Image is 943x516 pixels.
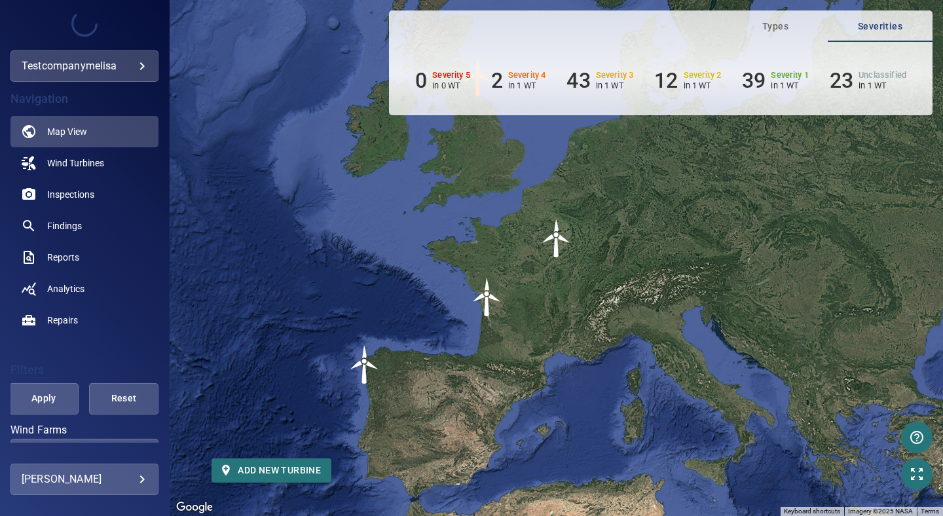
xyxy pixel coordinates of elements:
[921,507,939,515] a: Terms
[47,219,82,232] span: Findings
[10,439,158,470] div: Wind Farms
[47,188,94,201] span: Inspections
[784,507,840,516] button: Keyboard shortcuts
[47,157,104,170] span: Wind Turbines
[10,363,158,377] h4: Filters
[771,81,809,90] p: in 1 WT
[10,147,158,179] a: windturbines noActive
[491,68,546,93] li: Severity 4
[10,210,158,242] a: findings noActive
[432,71,470,80] h6: Severity 5
[10,425,158,435] label: Wind Farms
[848,507,913,515] span: Imagery ©2025 NASA
[22,469,147,490] div: [PERSON_NAME]
[26,390,62,407] span: Apply
[222,462,321,479] span: Add new turbine
[830,68,853,93] h6: 23
[468,278,507,317] gmp-advanced-marker: test-1_0
[742,68,809,93] li: Severity 1
[47,251,79,264] span: Reports
[9,383,79,415] button: Apply
[10,304,158,336] a: repairs noActive
[537,219,576,258] img: windFarmIcon.svg
[47,314,78,327] span: Repairs
[22,56,147,77] div: testcompanymelisa
[10,92,158,105] h4: Navigation
[830,68,906,93] li: Severity Unclassified
[10,50,158,82] div: testcompanymelisa
[654,68,678,93] h6: 12
[10,242,158,273] a: reports noActive
[89,383,158,415] button: Reset
[508,71,546,80] h6: Severity 4
[859,81,906,90] p: in 1 WT
[173,499,216,516] a: Open this area in Google Maps (opens a new window)
[836,18,925,35] span: Severities
[731,18,820,35] span: Types
[654,68,721,93] li: Severity 2
[771,71,809,80] h6: Severity 1
[345,345,384,384] gmp-advanced-marker: test1
[596,81,634,90] p: in 1 WT
[491,68,503,93] h6: 2
[684,71,722,80] h6: Severity 2
[10,273,158,304] a: analytics noActive
[537,219,576,258] gmp-advanced-marker: Test1
[468,278,507,317] img: windFarmIcon.svg
[345,345,384,384] img: windFarmIcon.svg
[508,81,546,90] p: in 1 WT
[105,390,142,407] span: Reset
[566,68,633,93] li: Severity 3
[859,71,906,80] h6: Unclassified
[566,68,590,93] h6: 43
[47,282,84,295] span: Analytics
[684,81,722,90] p: in 1 WT
[10,116,158,147] a: map active
[596,71,634,80] h6: Severity 3
[742,68,766,93] h6: 39
[173,499,216,516] img: Google
[212,458,331,483] button: Add new turbine
[432,81,470,90] p: in 0 WT
[415,68,427,93] h6: 0
[47,125,87,138] span: Map View
[10,179,158,210] a: inspections noActive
